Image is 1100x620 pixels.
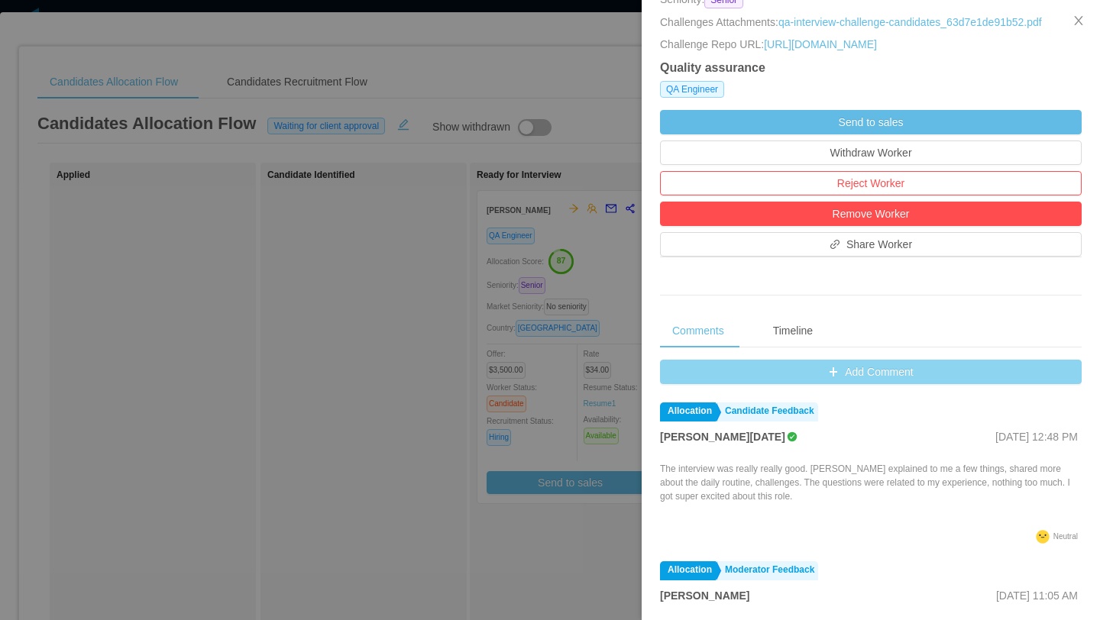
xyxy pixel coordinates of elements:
[660,37,764,53] span: Challenge Repo URL:
[660,140,1082,165] button: Withdraw Worker
[660,589,749,602] strong: [PERSON_NAME]
[660,314,736,348] div: Comments
[761,314,825,348] div: Timeline
[660,561,716,580] a: Allocation
[660,202,1082,226] button: Remove Worker
[660,232,1082,257] button: icon: linkShare Worker
[660,462,1082,503] p: The interview was really really good. [PERSON_NAME] explained to me a few things, shared more abo...
[660,402,716,421] a: Allocation
[717,402,818,421] a: Candidate Feedback
[660,61,765,74] strong: Quality assurance
[660,110,1082,134] button: Send to sales
[660,360,1082,384] button: icon: plusAdd Comment
[1053,532,1078,541] span: Neutral
[660,171,1082,195] button: Reject Worker
[996,589,1078,602] span: [DATE] 11:05 AM
[1072,15,1085,27] i: icon: close
[717,561,818,580] a: Moderator Feedback
[660,15,778,31] span: Challenges Attachments:
[764,38,877,50] a: [URL][DOMAIN_NAME]
[660,431,785,443] strong: [PERSON_NAME][DATE]
[778,16,1042,28] a: qa-interview-challenge-candidates_63d7e1de91b52.pdf
[995,431,1078,443] span: [DATE] 12:48 PM
[660,81,724,98] span: QA Engineer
